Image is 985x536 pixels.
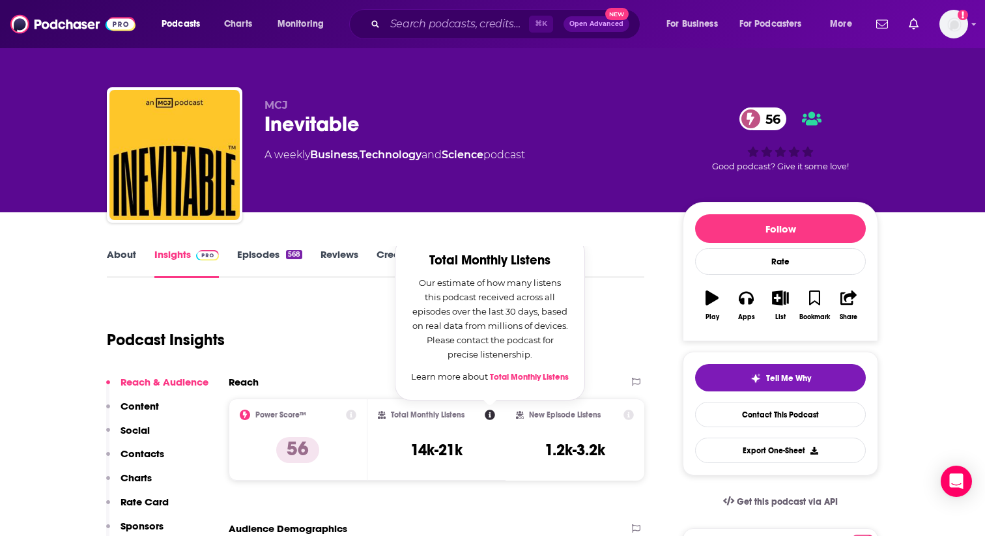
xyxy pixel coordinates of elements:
span: Monitoring [278,15,324,33]
span: Open Advanced [569,21,623,27]
button: Content [106,400,159,424]
h2: Total Monthly Listens [391,410,464,419]
span: Podcasts [162,15,200,33]
button: open menu [152,14,217,35]
span: MCJ [264,99,288,111]
button: Follow [695,214,866,243]
p: Sponsors [121,520,164,532]
span: Logged in as alignPR [939,10,968,38]
h3: 1.2k-3.2k [545,440,605,460]
button: Apps [729,282,763,329]
a: Contact This Podcast [695,402,866,427]
span: New [605,8,629,20]
button: Charts [106,472,152,496]
button: Reach & Audience [106,376,208,400]
span: ⌘ K [529,16,553,33]
h2: Reach [229,376,259,388]
p: Social [121,424,150,436]
div: Share [840,313,857,321]
img: Podchaser Pro [196,250,219,261]
a: Total Monthly Listens [490,372,569,382]
div: Search podcasts, credits, & more... [362,9,653,39]
span: , [358,148,360,161]
span: Charts [224,15,252,33]
button: Social [106,424,150,448]
div: 56Good podcast? Give it some love! [683,99,878,180]
span: Get this podcast via API [737,496,838,507]
button: Share [832,282,866,329]
h1: Podcast Insights [107,330,225,350]
p: Rate Card [121,496,169,508]
span: Good podcast? Give it some love! [712,162,849,171]
span: For Podcasters [739,15,802,33]
a: 56 [739,107,787,130]
span: and [421,148,442,161]
button: tell me why sparkleTell Me Why [695,364,866,391]
a: Technology [360,148,421,161]
a: Get this podcast via API [713,486,848,518]
button: Export One-Sheet [695,438,866,463]
button: Rate Card [106,496,169,520]
p: Reach & Audience [121,376,208,388]
p: Our estimate of how many listens this podcast received across all episodes over the last 30 days,... [411,275,569,361]
button: open menu [821,14,868,35]
div: Bookmark [799,313,830,321]
p: Contacts [121,447,164,460]
div: Open Intercom Messenger [941,466,972,497]
p: 56 [276,437,319,463]
button: Bookmark [797,282,831,329]
div: List [775,313,786,321]
a: Reviews [321,248,358,278]
div: Rate [695,248,866,275]
div: Apps [738,313,755,321]
h2: Total Monthly Listens [411,253,569,268]
h2: Audience Demographics [229,522,347,535]
img: Podchaser - Follow, Share and Rate Podcasts [10,12,136,36]
input: Search podcasts, credits, & more... [385,14,529,35]
a: Show notifications dropdown [904,13,924,35]
img: tell me why sparkle [750,373,761,384]
button: Open AdvancedNew [564,16,629,32]
svg: Add a profile image [958,10,968,20]
button: open menu [657,14,734,35]
p: Learn more about [411,369,569,384]
button: Contacts [106,447,164,472]
span: More [830,15,852,33]
a: InsightsPodchaser Pro [154,248,219,278]
a: Charts [216,14,260,35]
span: For Business [666,15,718,33]
p: Content [121,400,159,412]
a: Business [310,148,358,161]
span: Tell Me Why [766,373,811,384]
img: User Profile [939,10,968,38]
h2: New Episode Listens [529,410,601,419]
button: Show profile menu [939,10,968,38]
span: 56 [752,107,787,130]
button: List [764,282,797,329]
p: Charts [121,472,152,484]
h3: 14k-21k [410,440,463,460]
div: Play [706,313,719,321]
a: Science [442,148,483,161]
a: About [107,248,136,278]
button: open menu [731,14,821,35]
a: Credits10 [377,248,428,278]
a: Episodes568 [237,248,302,278]
h2: Power Score™ [255,410,306,419]
div: 568 [286,250,302,259]
div: A weekly podcast [264,147,525,163]
button: open menu [268,14,341,35]
a: Show notifications dropdown [871,13,893,35]
img: Inevitable [109,90,240,220]
button: Play [695,282,729,329]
